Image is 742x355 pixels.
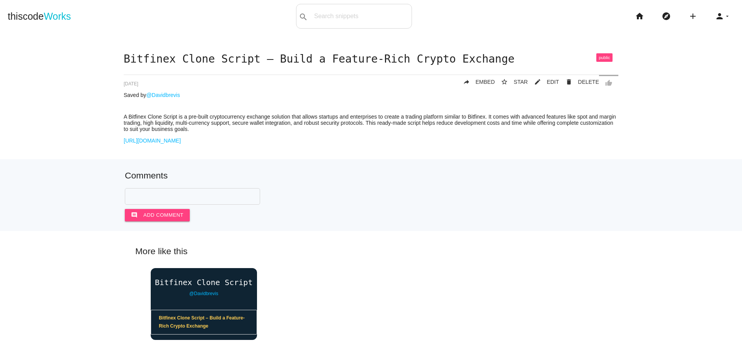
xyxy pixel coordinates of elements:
a: Delete Post [559,75,599,89]
i: explore [662,4,671,29]
i: reply [463,75,470,89]
span: [DATE] [124,81,138,87]
a: [URL][DOMAIN_NAME] [124,138,181,144]
h5: Comments [125,171,617,180]
i: arrow_drop_down [724,4,730,29]
a: replyEMBED [457,75,495,89]
input: Search snippets [310,8,412,24]
span: EMBED [476,79,495,85]
i: comment [131,209,138,221]
a: thiscodeWorks [8,4,71,29]
a: Bitfinex Clone Script – Build a Feature-Rich Crypto Exchange [151,310,257,334]
span: DELETE [578,79,599,85]
i: search [299,5,308,29]
h5: More like this [124,246,618,256]
i: person [715,4,724,29]
h1: Bitfinex Clone Script – Build a Feature-Rich Crypto Exchange [124,53,618,65]
p: Saved by [124,92,618,98]
i: star_border [501,75,508,89]
p: A Bitfinex Clone Script is a pre-built cryptocurrency exchange solution that allows startups and ... [124,114,618,132]
i: add [688,4,698,29]
a: @Davidbrevis [146,92,180,98]
a: mode_editEDIT [528,75,559,89]
a: Bitfinex Clone Script [151,278,257,287]
span: EDIT [547,79,559,85]
button: search [296,4,310,28]
i: delete [565,75,572,89]
a: @Davidbrevis [189,291,218,296]
span: Works [44,11,71,22]
span: STAR [514,79,528,85]
button: star_borderSTAR [495,75,528,89]
button: commentAdd comment [125,209,190,221]
i: home [635,4,644,29]
i: mode_edit [534,75,541,89]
